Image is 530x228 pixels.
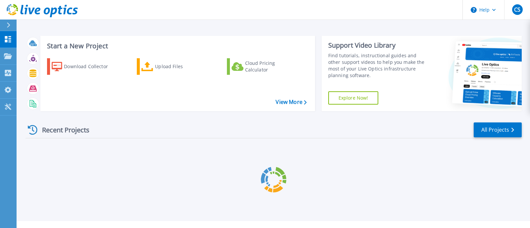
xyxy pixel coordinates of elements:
h3: Start a New Project [47,42,306,50]
div: Support Video Library [328,41,429,50]
div: Upload Files [155,60,208,73]
div: Find tutorials, instructional guides and other support videos to help you make the most of your L... [328,52,429,79]
a: View More [276,99,306,105]
a: Download Collector [47,58,121,75]
div: Recent Projects [26,122,98,138]
a: Explore Now! [328,91,379,105]
div: Download Collector [64,60,117,73]
span: CS [514,7,520,12]
a: Cloud Pricing Calculator [227,58,301,75]
a: Upload Files [137,58,211,75]
a: All Projects [474,122,522,137]
div: Cloud Pricing Calculator [245,60,298,73]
